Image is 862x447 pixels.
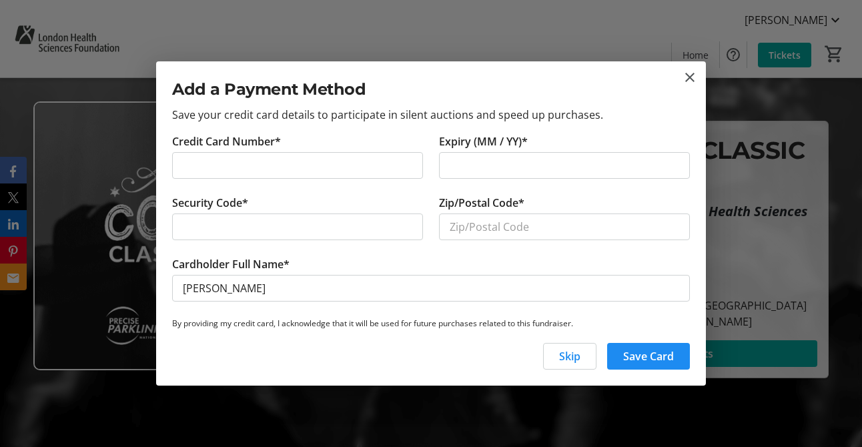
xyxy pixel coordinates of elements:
[439,133,528,149] label: Expiry (MM / YY)*
[183,157,412,173] iframe: Secure card number input frame
[439,195,524,211] label: Zip/Postal Code*
[172,256,290,272] label: Cardholder Full Name*
[172,195,248,211] label: Security Code*
[439,213,690,240] input: Zip/Postal Code
[682,69,698,85] button: close
[172,77,690,101] h2: Add a Payment Method
[172,275,690,302] input: Card Holder Name
[607,343,690,370] button: Save Card
[172,318,690,330] p: By providing my credit card, I acknowledge that it will be used for future purchases related to t...
[543,343,596,370] button: Skip
[559,348,580,364] span: Skip
[623,348,674,364] span: Save Card
[450,157,679,173] iframe: Secure expiration date input frame
[172,133,281,149] label: Credit Card Number*
[172,107,690,123] p: Save your credit card details to participate in silent auctions and speed up purchases.
[183,219,412,235] iframe: Secure CVC input frame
